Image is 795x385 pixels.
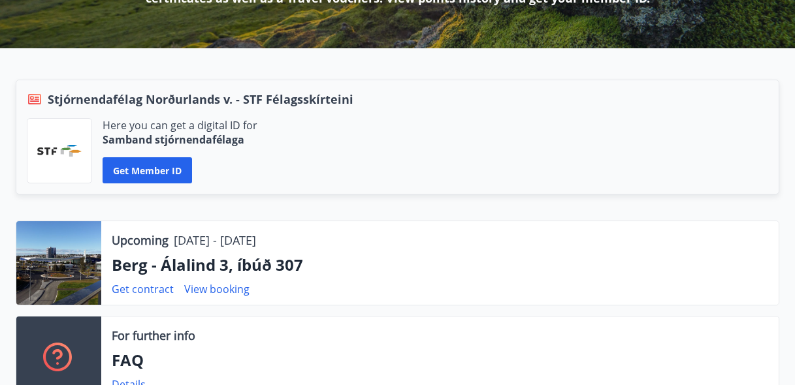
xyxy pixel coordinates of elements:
[112,327,195,344] p: For further info
[103,157,192,183] button: Get member ID
[112,282,174,296] a: Get contract
[112,254,768,276] p: Berg - Álalind 3, íbúð 307
[37,145,82,157] img: vjCaq2fThgY3EUYqSgpjEiBg6WP39ov69hlhuPVN.png
[174,232,256,249] p: [DATE] - [DATE]
[103,132,257,147] p: Samband stjórnendafélaga
[184,282,250,296] a: View booking
[112,232,169,249] p: Upcoming
[103,118,257,132] p: Here you can get a digital ID for
[112,349,768,371] p: FAQ
[48,91,353,108] span: Stjórnendafélag Norðurlands v. - STF Félagsskírteini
